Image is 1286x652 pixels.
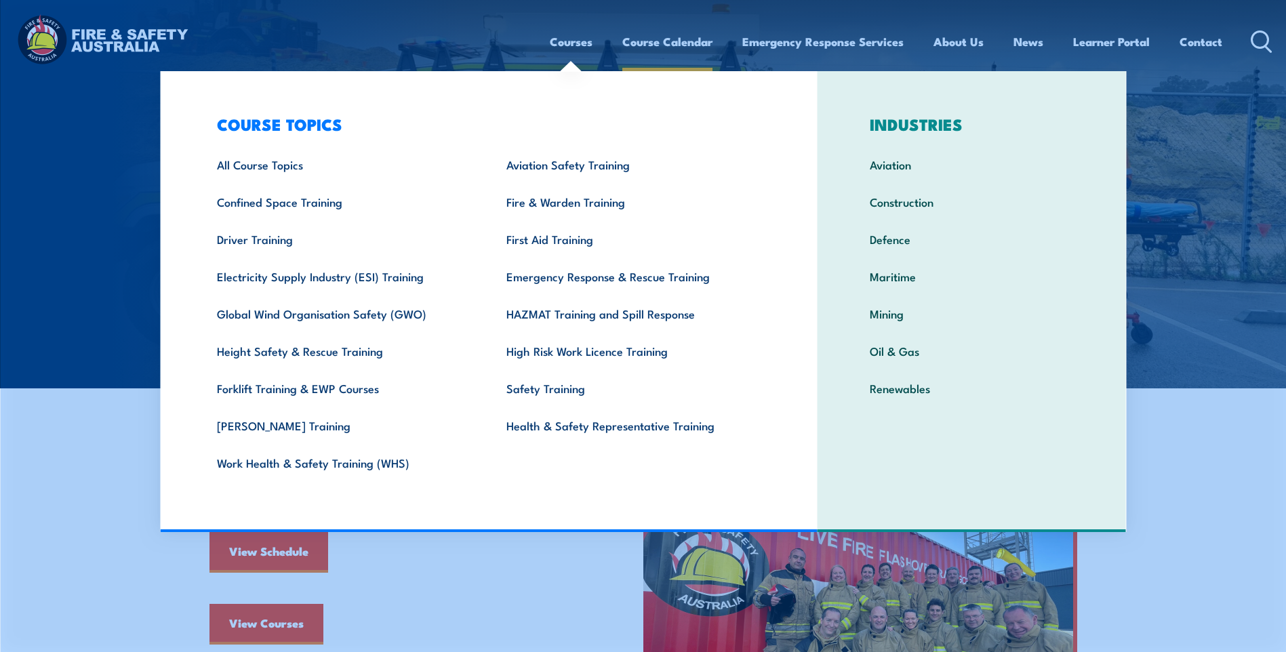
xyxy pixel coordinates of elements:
a: High Risk Work Licence Training [485,332,775,369]
a: Fire & Warden Training [485,183,775,220]
a: First Aid Training [485,220,775,258]
a: Aviation [849,146,1095,183]
a: Global Wind Organisation Safety (GWO) [196,295,485,332]
a: Work Health & Safety Training (WHS) [196,444,485,481]
a: View Courses [209,604,323,645]
h3: INDUSTRIES [849,115,1095,134]
a: Defence [849,220,1095,258]
a: Electricity Supply Industry (ESI) Training [196,258,485,295]
a: Learner Portal [1073,24,1150,60]
a: Construction [849,183,1095,220]
a: Emergency Response Services [742,24,904,60]
a: View Schedule [209,532,328,573]
a: HAZMAT Training and Spill Response [485,295,775,332]
a: Contact [1180,24,1222,60]
a: Confined Space Training [196,183,485,220]
a: Emergency Response & Rescue Training [485,258,775,295]
a: Mining [849,295,1095,332]
a: Forklift Training & EWP Courses [196,369,485,407]
a: Driver Training [196,220,485,258]
a: Height Safety & Rescue Training [196,332,485,369]
a: Safety Training [485,369,775,407]
a: News [1013,24,1043,60]
h3: COURSE TOPICS [196,115,775,134]
a: Health & Safety Representative Training [485,407,775,444]
a: About Us [933,24,984,60]
a: Oil & Gas [849,332,1095,369]
a: All Course Topics [196,146,485,183]
a: Maritime [849,258,1095,295]
a: Course Calendar [622,24,712,60]
a: Aviation Safety Training [485,146,775,183]
a: Courses [550,24,592,60]
a: Renewables [849,369,1095,407]
a: [PERSON_NAME] Training [196,407,485,444]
